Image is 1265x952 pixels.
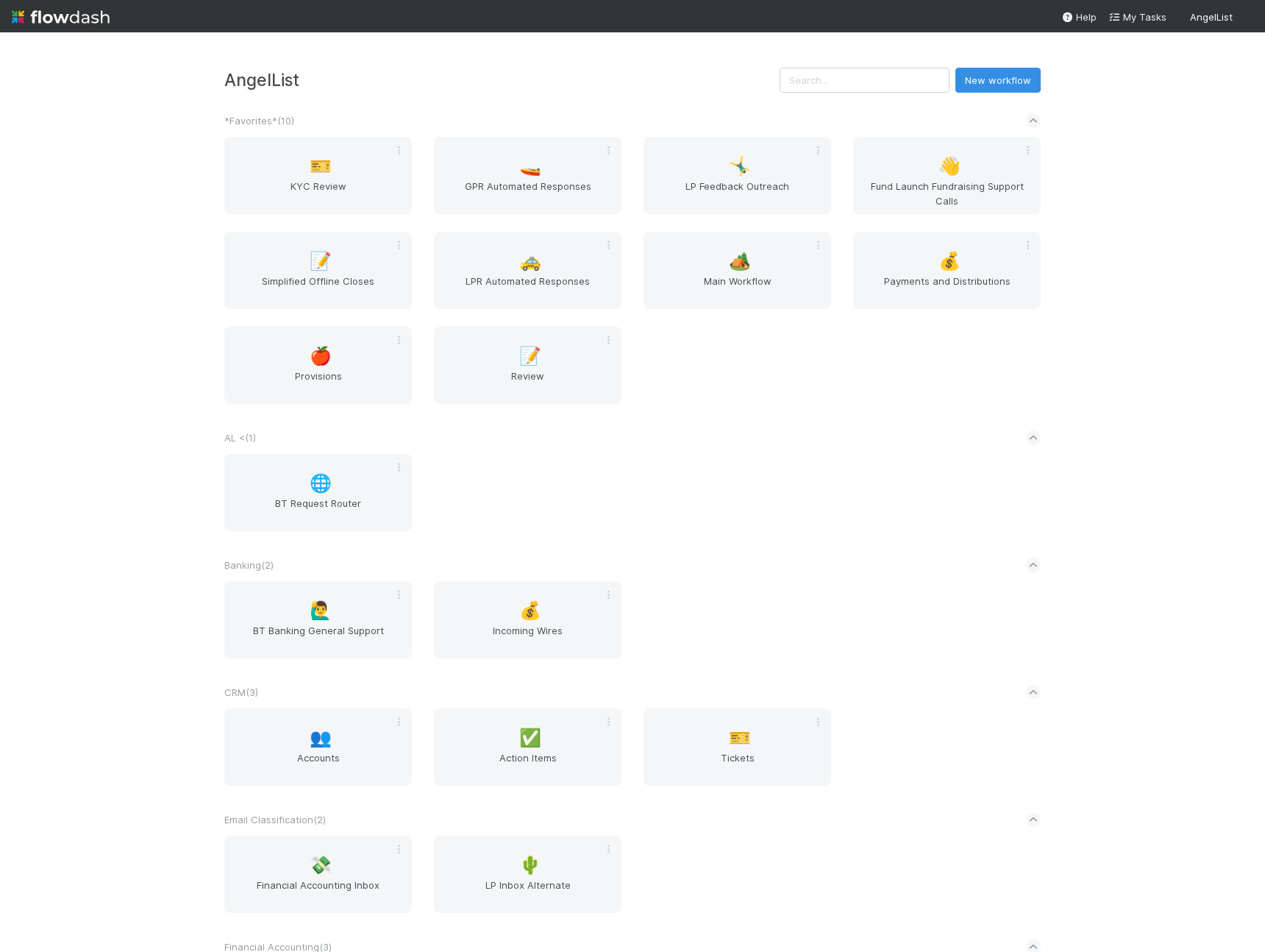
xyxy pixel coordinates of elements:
a: 🚕LPR Automated Responses [434,232,621,309]
span: Email Classification ( 2 ) [224,814,326,825]
span: KYC Review [230,179,406,208]
input: Search... [780,68,949,93]
span: 💰 [938,252,961,271]
span: 👋 [938,157,961,176]
a: 💸Financial Accounting Inbox [224,836,412,913]
span: Review [440,369,616,398]
a: 🌵LP Inbox Alternate [434,836,621,913]
span: ✅ [519,728,541,747]
a: ✅Action Items [434,708,621,786]
span: My Tasks [1108,11,1166,23]
a: 👋Fund Launch Fundraising Support Calls [853,137,1041,214]
a: 🌐BT Request Router [224,454,412,531]
span: 🙋‍♂️ [310,601,332,620]
a: 🤸‍♂️LP Feedback Outreach [644,137,831,214]
a: 🚤GPR Automated Responses [434,137,621,214]
a: 💰Payments and Distributions [853,232,1041,309]
span: 🌐 [310,474,332,493]
span: 🎫 [729,728,751,747]
span: 🎫 [310,157,332,176]
div: Help [1061,10,1097,24]
span: LPR Automated Responses [440,274,616,303]
span: BT Request Router [230,496,406,525]
img: avatar_218ae7b5-dcd5-4ccc-b5d5-7cc00ae2934f.png [1239,10,1253,25]
span: LP Inbox Alternate [440,878,616,907]
a: 📝Simplified Offline Closes [224,232,412,309]
span: LP Feedback Outreach [649,179,825,208]
a: 📝Review [434,327,621,404]
h3: AngelList [224,70,780,90]
a: 🎫KYC Review [224,137,412,214]
span: CRM ( 3 ) [224,686,258,698]
span: Provisions [230,369,406,398]
a: 🙋‍♂️BT Banking General Support [224,581,412,658]
span: 🏕️ [729,252,751,271]
span: Main Workflow [649,274,825,303]
a: My Tasks [1108,10,1166,24]
a: 🏕️Main Workflow [644,232,831,309]
button: New workflow [955,68,1041,93]
span: 🤸‍♂️ [729,157,751,176]
span: *Favorites* ( 10 ) [224,115,294,127]
span: Financial Accounting Inbox [230,878,406,907]
a: 👥Accounts [224,708,412,786]
span: 💸 [310,856,332,875]
span: Payments and Distributions [859,274,1035,303]
span: Simplified Offline Closes [230,274,406,303]
span: 🌵 [519,856,541,875]
span: Accounts [230,750,406,780]
span: Action Items [440,750,616,780]
span: 👥 [310,728,332,747]
span: Incoming Wires [440,623,616,653]
span: AngelList [1190,11,1233,23]
span: Banking ( 2 ) [224,559,274,571]
span: 🍎 [310,347,332,366]
span: Fund Launch Fundraising Support Calls [859,179,1035,208]
span: 📝 [519,347,541,366]
img: logo-inverted-e16ddd16eac7371096b0.svg [12,4,110,29]
a: 💰Incoming Wires [434,581,621,658]
a: 🍎Provisions [224,327,412,404]
span: 🚕 [519,252,541,271]
a: 🎫Tickets [644,708,831,786]
span: 📝 [310,252,332,271]
span: BT Banking General Support [230,623,406,653]
span: Tickets [649,750,825,780]
span: GPR Automated Responses [440,179,616,208]
span: AL < ( 1 ) [224,432,256,444]
span: 🚤 [519,157,541,176]
span: 💰 [519,601,541,620]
